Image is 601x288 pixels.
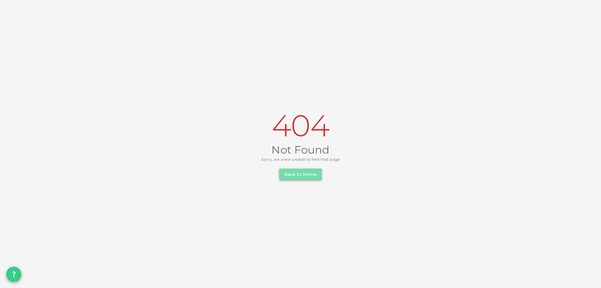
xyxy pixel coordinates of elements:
[261,156,340,163] span: Sorry, we were unable to find that page
[272,108,330,143] span: 404
[6,267,21,282] button: question
[279,169,322,180] button: Back to Home
[271,143,329,156] span: Not Found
